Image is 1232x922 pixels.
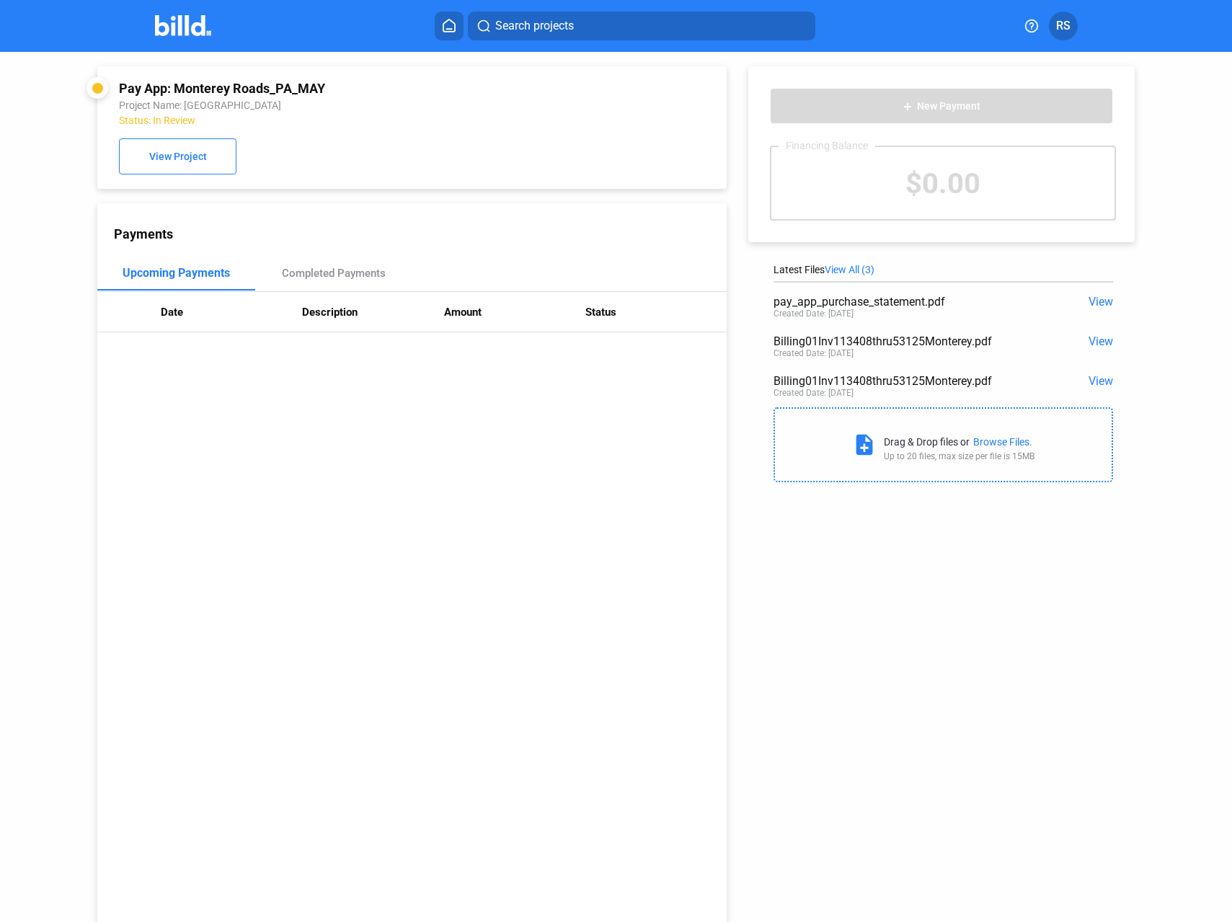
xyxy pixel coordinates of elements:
[1089,295,1113,309] span: View
[852,433,877,457] mat-icon: note_add
[774,374,1045,388] div: Billing01Inv113408thru53125Monterey.pdf
[884,451,1034,461] div: Up to 20 files, max size per file is 15MB
[119,81,588,96] div: Pay App: Monterey Roads_PA_MAY
[155,15,212,36] img: Billd Company Logo
[774,388,854,398] div: Created Date: [DATE]
[1049,12,1078,40] button: RS
[302,292,443,332] th: Description
[774,309,854,319] div: Created Date: [DATE]
[468,12,815,40] button: Search projects
[585,292,727,332] th: Status
[123,266,230,280] div: Upcoming Payments
[779,140,875,151] div: Financing Balance
[774,334,1045,348] div: Billing01Inv113408thru53125Monterey.pdf
[917,101,980,112] span: New Payment
[774,264,1112,275] div: Latest Files
[770,88,1112,124] button: New Payment
[884,436,970,448] div: Drag & Drop files or
[495,17,574,35] span: Search projects
[119,115,588,126] div: Status: In Review
[825,264,874,275] span: View All (3)
[774,295,1045,309] div: pay_app_purchase_statement.pdf
[902,101,913,112] mat-icon: add
[1056,17,1071,35] span: RS
[774,348,854,358] div: Created Date: [DATE]
[1089,334,1113,348] span: View
[119,99,588,111] div: Project Name: [GEOGRAPHIC_DATA]
[114,226,727,241] div: Payments
[771,147,1114,219] div: $0.00
[149,151,207,163] span: View Project
[119,138,236,174] button: View Project
[282,267,386,280] div: Completed Payments
[444,292,585,332] th: Amount
[1089,374,1113,388] span: View
[973,436,1032,448] div: Browse Files.
[161,292,302,332] th: Date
